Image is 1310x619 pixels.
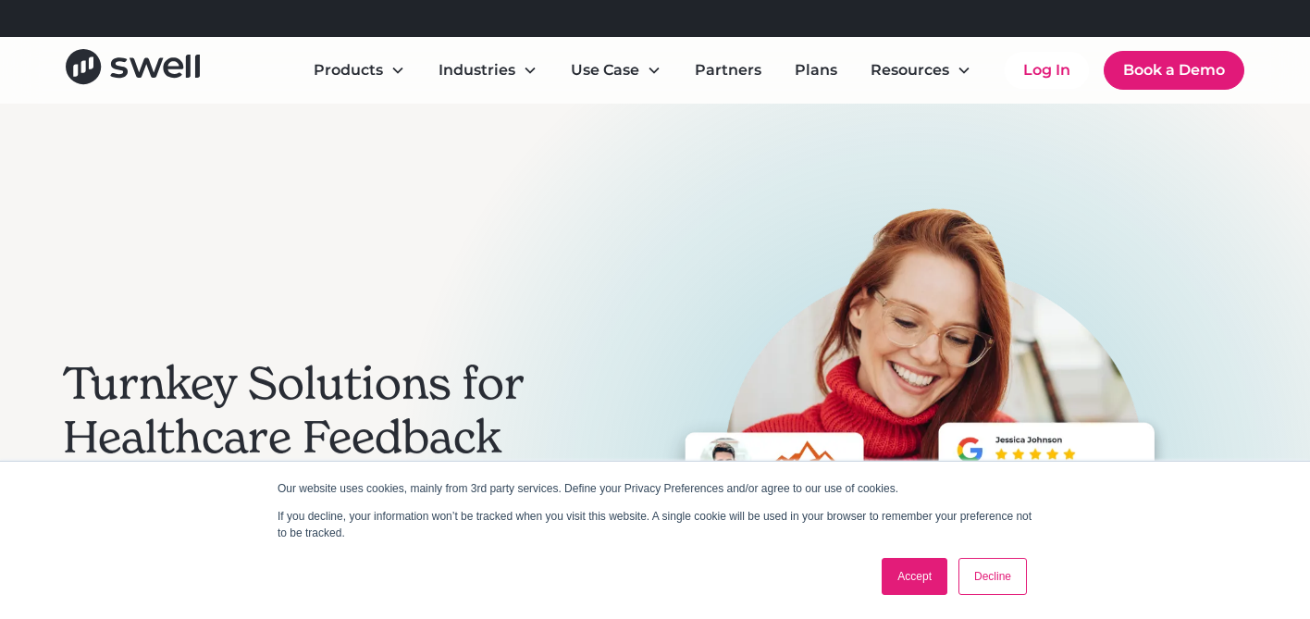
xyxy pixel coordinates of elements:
div: Use Case [556,52,676,89]
a: home [66,49,200,91]
a: Decline [958,558,1027,595]
a: Log In [1005,52,1089,89]
a: Partners [680,52,776,89]
div: Resources [871,59,949,81]
p: Our website uses cookies, mainly from 3rd party services. Define your Privacy Preferences and/or ... [278,480,1032,497]
a: Book a Demo [1104,51,1244,90]
a: Plans [780,52,852,89]
a: Accept [882,558,947,595]
div: Products [299,52,420,89]
div: Industries [424,52,552,89]
div: Products [314,59,383,81]
div: Resources [856,52,986,89]
p: If you decline, your information won’t be tracked when you visit this website. A single cookie wi... [278,508,1032,541]
div: Use Case [571,59,639,81]
h2: Turnkey Solutions for Healthcare Feedback [63,357,562,464]
div: Industries [439,59,515,81]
